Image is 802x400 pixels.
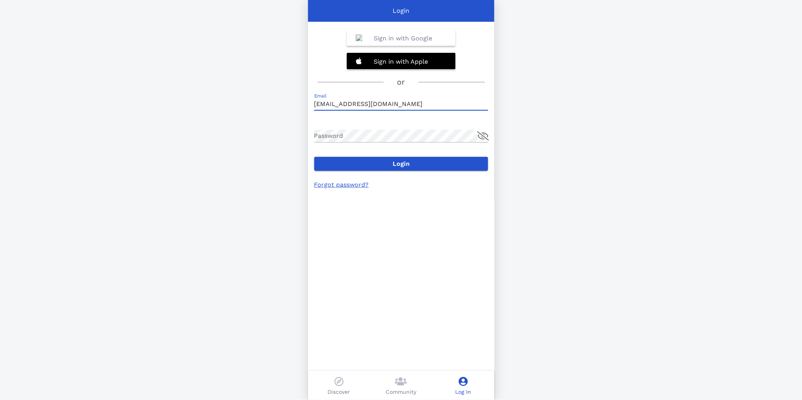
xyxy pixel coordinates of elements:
[393,6,409,16] p: Login
[374,58,428,65] b: Sign in with Apple
[397,76,405,88] h3: or
[455,388,471,396] p: Log In
[374,35,433,42] b: Sign in with Google
[478,131,489,141] button: append icon
[314,181,369,188] a: Forgot password?
[328,388,350,396] p: Discover
[320,160,482,167] span: Login
[314,157,488,171] button: Login
[386,388,416,396] p: Community
[355,34,362,41] img: Google_%22G%22_Logo.svg
[355,57,362,64] img: 20201228132320%21Apple_logo_white.svg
